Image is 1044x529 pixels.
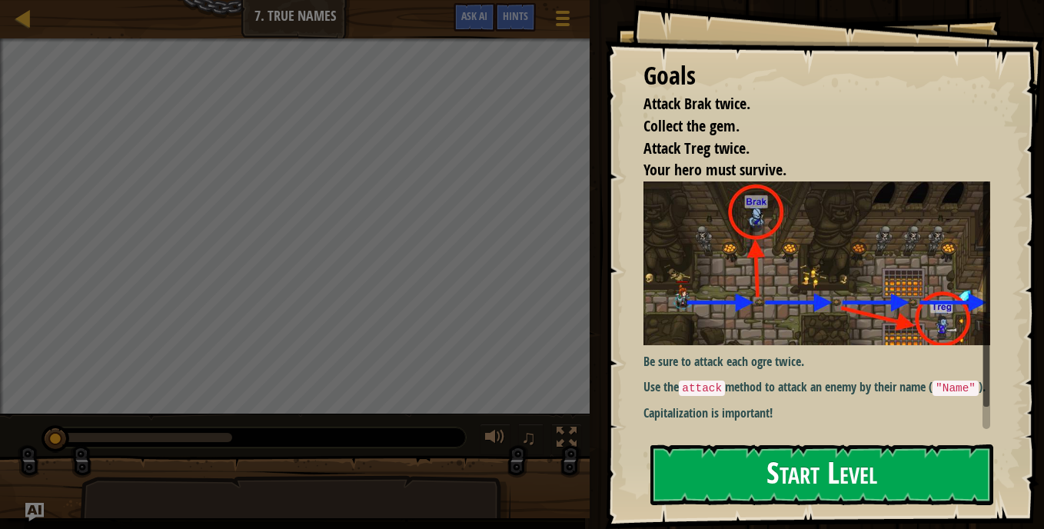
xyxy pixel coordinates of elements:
span: Attack Treg twice. [643,138,750,158]
button: ♫ [518,424,544,455]
span: Ask AI [461,8,487,23]
div: Goals [643,58,990,94]
code: "Name" [933,381,979,396]
li: Your hero must survive. [624,159,986,181]
li: Attack Brak twice. [624,93,986,115]
span: Collect the gem. [643,115,740,136]
span: Your hero must survive. [643,159,786,180]
span: ♫ [521,426,537,449]
button: Ask AI [25,503,44,521]
p: Use the method to attack an enemy by their name ( ). [643,378,1002,397]
p: Capitalization is important! [643,404,1002,422]
p: Be sure to attack each ogre twice. [643,353,1002,371]
img: True names [643,181,1002,345]
button: Ask AI [454,3,495,32]
li: Collect the gem. [624,115,986,138]
button: Start Level [650,444,993,505]
button: Adjust volume [480,424,510,455]
code: attack [679,381,725,396]
button: Toggle fullscreen [551,424,582,455]
span: Attack Brak twice. [643,93,750,114]
button: Show game menu [544,3,582,39]
li: Attack Treg twice. [624,138,986,160]
span: Hints [503,8,528,23]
